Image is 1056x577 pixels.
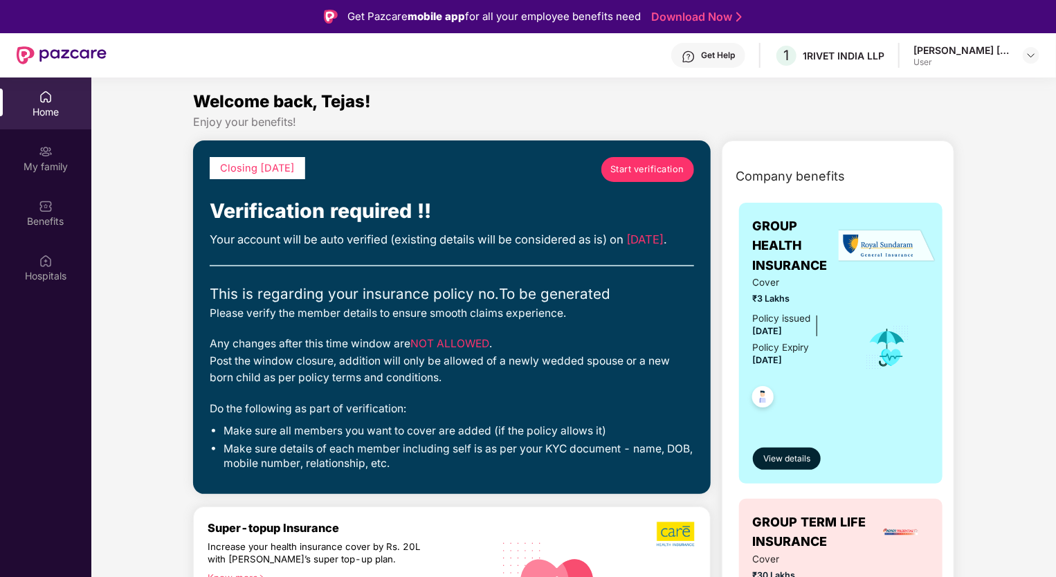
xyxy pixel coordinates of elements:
img: insurerLogo [882,513,920,551]
div: Do the following as part of verification: [210,401,694,417]
div: Increase your health insurance cover by Rs. 20L with [PERSON_NAME]’s super top-up plan. [208,541,433,565]
div: Policy Expiry [753,340,810,355]
span: GROUP TERM LIFE INSURANCE [753,513,874,552]
span: Company benefits [736,167,846,186]
div: Get Pazcare for all your employee benefits need [347,8,641,25]
button: View details [753,448,821,470]
div: [PERSON_NAME] [PERSON_NAME] [913,44,1010,57]
span: [DATE] [753,355,783,365]
img: svg+xml;base64,PHN2ZyBpZD0iQmVuZWZpdHMiIHhtbG5zPSJodHRwOi8vd3d3LnczLm9yZy8yMDAwL3N2ZyIgd2lkdGg9Ij... [39,199,53,213]
img: icon [865,324,910,370]
img: svg+xml;base64,PHN2ZyBpZD0iRHJvcGRvd24tMzJ4MzIiIHhtbG5zPSJodHRwOi8vd3d3LnczLm9yZy8yMDAwL3N2ZyIgd2... [1026,50,1037,61]
li: Make sure details of each member including self is as per your KYC document - name, DOB, mobile n... [224,442,694,470]
img: b5dec4f62d2307b9de63beb79f102df3.png [657,521,696,547]
a: Download Now [651,10,738,24]
span: ₹3 Lakhs [753,292,846,306]
span: Closing [DATE] [220,162,295,174]
strong: mobile app [408,10,465,23]
span: View details [763,452,810,466]
img: svg+xml;base64,PHN2ZyB4bWxucz0iaHR0cDovL3d3dy53My5vcmcvMjAwMC9zdmciIHdpZHRoPSI0OC45NDMiIGhlaWdodD... [746,382,780,416]
span: Cover [753,552,846,567]
span: 1 [784,47,790,64]
div: Get Help [701,50,735,61]
div: User [913,57,1010,68]
img: New Pazcare Logo [17,46,107,64]
div: This is regarding your insurance policy no. To be generated [210,283,694,305]
img: insurerLogo [839,229,936,263]
span: [DATE] [753,326,783,336]
span: Cover [753,275,846,290]
div: 1RIVET INDIA LLP [803,49,884,62]
a: Start verification [601,157,694,182]
img: svg+xml;base64,PHN2ZyBpZD0iSGVscC0zMngzMiIgeG1sbnM9Imh0dHA6Ly93d3cudzMub3JnLzIwMDAvc3ZnIiB3aWR0aD... [682,50,695,64]
span: NOT ALLOWED [410,337,489,350]
li: Make sure all members you want to cover are added (if the policy allows it) [224,424,694,439]
span: Start verification [610,163,684,176]
span: GROUP HEALTH INSURANCE [753,217,846,275]
div: Policy issued [753,311,811,326]
img: Logo [324,10,338,24]
img: svg+xml;base64,PHN2ZyBpZD0iSG9tZSIgeG1sbnM9Imh0dHA6Ly93d3cudzMub3JnLzIwMDAvc3ZnIiB3aWR0aD0iMjAiIG... [39,90,53,104]
div: Your account will be auto verified (existing details will be considered as is) on . [210,230,694,248]
img: svg+xml;base64,PHN2ZyB3aWR0aD0iMjAiIGhlaWdodD0iMjAiIHZpZXdCb3g9IjAgMCAyMCAyMCIgZmlsbD0ibm9uZSIgeG... [39,145,53,158]
span: [DATE] [626,232,664,246]
div: Any changes after this time window are . Post the window closure, addition will only be allowed o... [210,336,694,386]
span: Welcome back, Tejas! [193,91,371,111]
div: Please verify the member details to ensure smooth claims experience. [210,305,694,322]
div: Super-topup Insurance [208,521,493,535]
div: Verification required !! [210,196,694,227]
img: Stroke [736,10,742,24]
div: Enjoy your benefits! [193,115,954,129]
img: svg+xml;base64,PHN2ZyBpZD0iSG9zcGl0YWxzIiB4bWxucz0iaHR0cDovL3d3dy53My5vcmcvMjAwMC9zdmciIHdpZHRoPS... [39,254,53,268]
